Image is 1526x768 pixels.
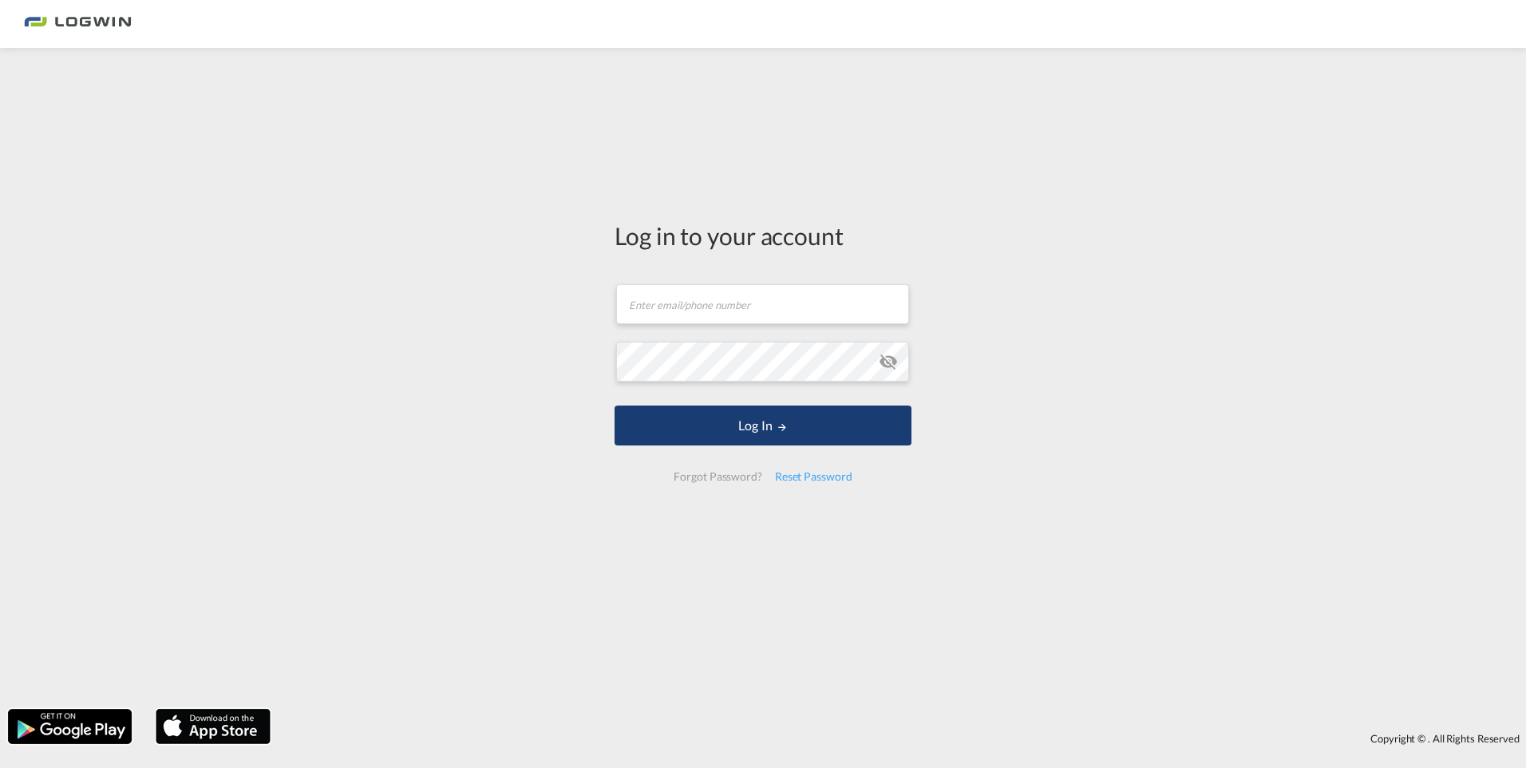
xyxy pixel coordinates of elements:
md-icon: icon-eye-off [879,352,898,371]
div: Log in to your account [615,219,911,252]
input: Enter email/phone number [616,284,909,324]
div: Copyright © . All Rights Reserved [279,725,1526,752]
div: Forgot Password? [667,462,768,491]
img: google.png [6,707,133,746]
img: bc73a0e0d8c111efacd525e4c8ad7d32.png [24,6,132,42]
img: apple.png [154,707,272,746]
div: Reset Password [769,462,859,491]
button: LOGIN [615,406,911,445]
